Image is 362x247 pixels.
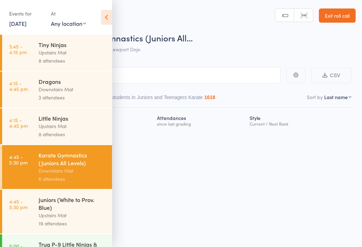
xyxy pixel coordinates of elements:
input: Search by name [11,67,281,84]
div: Little Ninjas [39,114,106,122]
div: At [51,8,86,19]
a: 4:15 -4:45 pmLittle NinjasUpstairs Mat8 attendees [2,108,112,144]
div: Any location [51,19,86,27]
div: 8 attendees [39,130,106,138]
button: CSV [311,68,351,83]
a: Exit roll call [319,8,356,23]
a: 3:45 -4:15 pmTiny NinjasUpstairs Mat8 attendees [2,35,112,71]
label: Sort by [307,93,323,100]
div: Upstairs Mat [39,211,106,219]
div: Style [247,111,351,130]
div: Tiny Ninjas [39,41,106,48]
div: Events for [9,8,44,19]
button: Other students in Juniors and Teenagers Karate1618 [98,91,215,107]
div: Current / Next Rank [250,121,349,126]
time: 4:15 - 4:45 pm [9,80,28,92]
a: 4:15 -4:45 pmDragonsDownstairs Mat3 attendees [2,71,112,108]
div: Downstairs Mat [39,85,106,93]
div: 3 attendees [39,93,106,102]
div: Last name [324,93,348,100]
div: Karate Gymnastics (Juniors All Levels) [39,151,106,167]
div: Dragons [39,77,106,85]
time: 4:45 - 5:30 pm [9,199,28,210]
time: 3:45 - 4:15 pm [9,44,27,55]
div: 1618 [204,94,215,100]
span: Newport Dojo [109,46,140,53]
span: Karate Gymnastics (Juniors All… [70,32,193,44]
time: 4:15 - 4:45 pm [9,117,28,128]
a: 4:45 -5:30 pmJuniors (White to Prov. Blue)Upstairs Mat19 attendees [2,190,112,234]
div: 19 attendees [39,219,106,228]
div: 8 attendees [39,57,106,65]
div: Downstairs Mat [39,167,106,175]
div: 6 attendees [39,175,106,183]
div: Upstairs Mat [39,122,106,130]
div: Juniors (White to Prov. Blue) [39,196,106,211]
a: 4:45 -5:30 pmKarate Gymnastics (Juniors All Levels)Downstairs Mat6 attendees [2,145,112,189]
time: 4:45 - 5:30 pm [9,154,28,165]
div: Upstairs Mat [39,48,106,57]
a: [DATE] [9,19,27,27]
div: Atten­dances [154,111,247,130]
div: since last grading [157,121,244,126]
